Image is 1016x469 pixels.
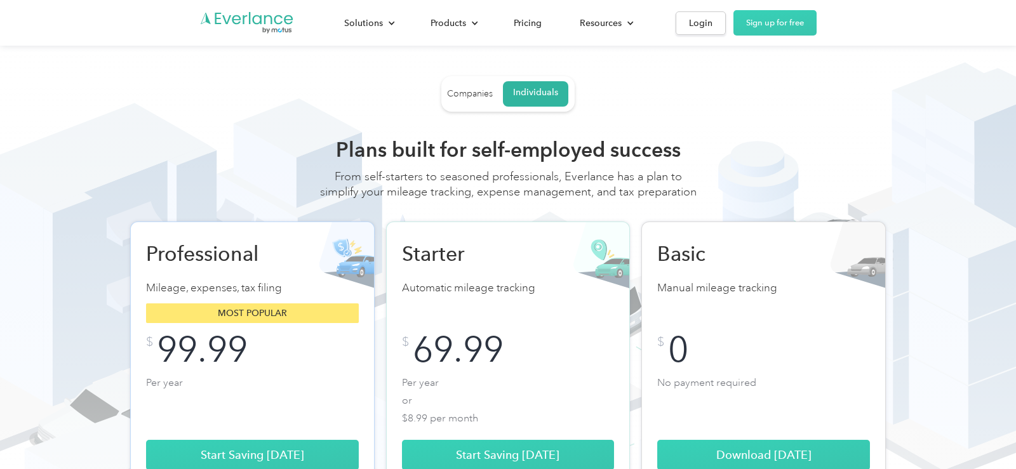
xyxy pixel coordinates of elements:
div: 69.99 [413,336,504,364]
p: Mileage, expenses, tax filing [146,279,359,297]
div: Login [689,15,712,31]
div: $ [402,336,409,348]
a: Go to homepage [199,11,295,35]
h2: Plans built for self-employed success [317,137,698,162]
div: Products [431,15,466,31]
div: 0 [668,336,688,364]
p: No payment required [657,374,870,425]
div: $ [657,336,664,348]
a: Login [676,11,726,35]
div: Individuals [513,87,558,98]
h2: Basic [657,241,791,267]
a: Pricing [501,12,554,34]
a: Sign up for free [733,10,817,36]
div: Most popular [146,303,359,323]
div: $ [146,336,153,348]
p: Per year [146,374,359,425]
div: Pricing [514,15,542,31]
h2: Starter [402,241,535,267]
div: Solutions [344,15,383,31]
p: Automatic mileage tracking [402,279,615,297]
div: Resources [580,15,622,31]
h2: Professional [146,241,279,267]
div: Companies [447,88,493,100]
div: From self-starters to seasoned professionals, Everlance has a plan to simplify your mileage track... [317,169,698,212]
p: Per year or $8.99 per month [402,374,615,425]
div: 99.99 [157,336,248,364]
p: Manual mileage tracking [657,279,870,297]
